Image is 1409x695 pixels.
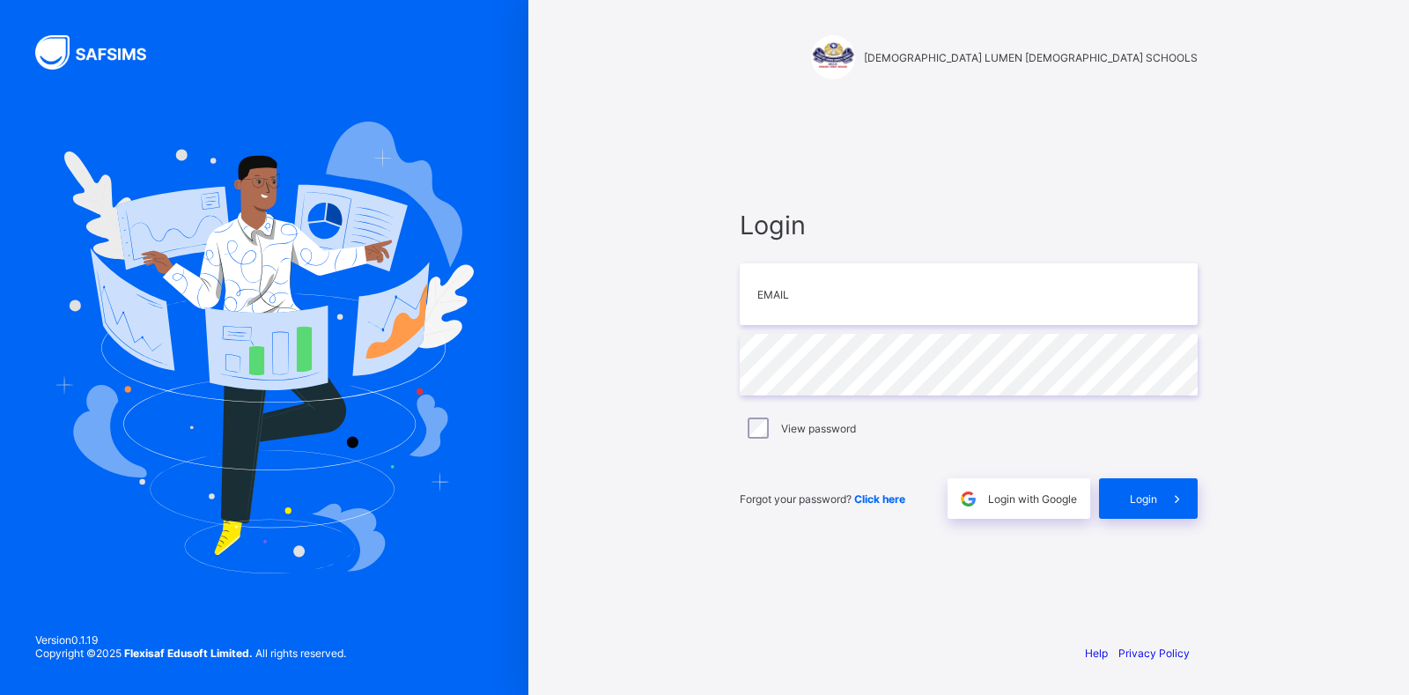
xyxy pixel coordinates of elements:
[740,210,1198,240] span: Login
[864,51,1198,64] span: [DEMOGRAPHIC_DATA] LUMEN [DEMOGRAPHIC_DATA] SCHOOLS
[958,489,978,509] img: google.396cfc9801f0270233282035f929180a.svg
[781,422,856,435] label: View password
[988,492,1077,506] span: Login with Google
[1085,647,1108,660] a: Help
[35,633,346,647] span: Version 0.1.19
[1118,647,1190,660] a: Privacy Policy
[124,647,253,660] strong: Flexisaf Edusoft Limited.
[35,647,346,660] span: Copyright © 2025 All rights reserved.
[740,492,905,506] span: Forgot your password?
[35,35,167,70] img: SAFSIMS Logo
[55,122,474,573] img: Hero Image
[1130,492,1157,506] span: Login
[854,492,905,506] a: Click here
